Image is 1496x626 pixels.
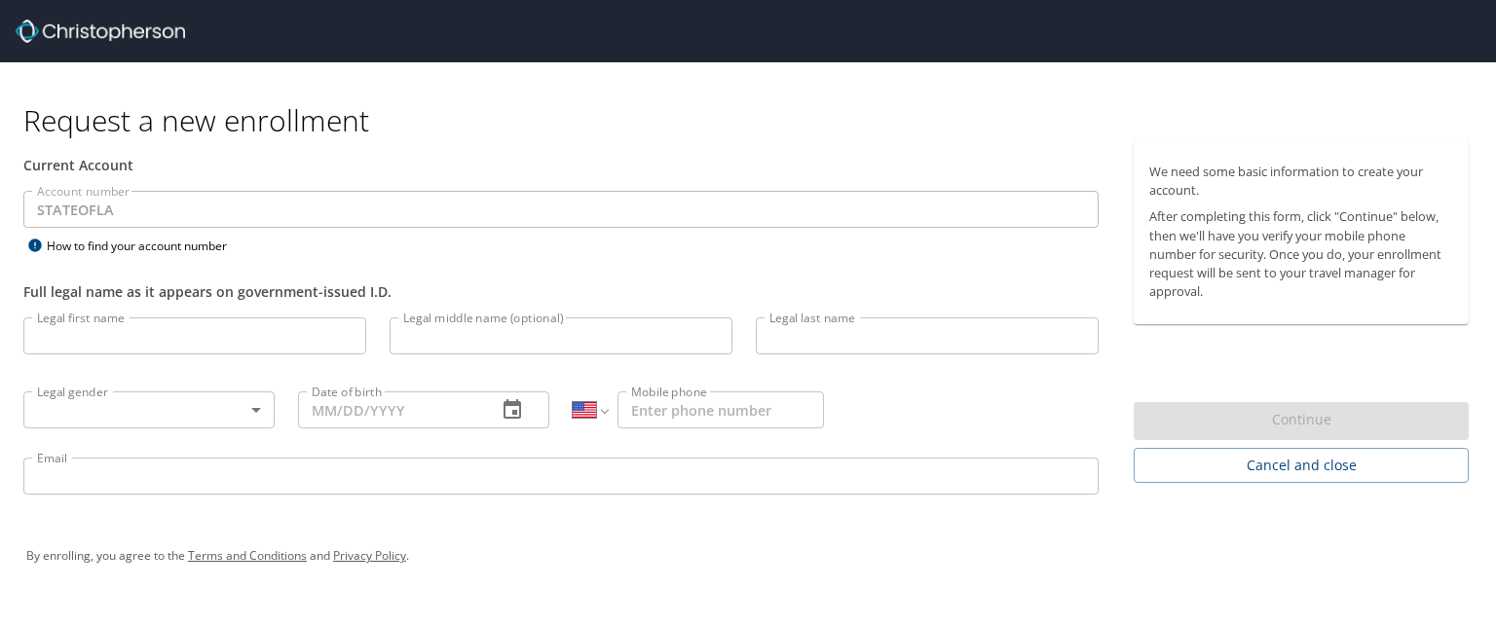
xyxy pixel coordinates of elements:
a: Terms and Conditions [188,547,307,564]
div: Full legal name as it appears on government-issued I.D. [23,281,1099,302]
p: We need some basic information to create your account. [1149,163,1453,200]
a: Privacy Policy [333,547,406,564]
input: Enter phone number [617,391,824,428]
p: After completing this form, click "Continue" below, then we'll have you verify your mobile phone ... [1149,207,1453,301]
div: Current Account [23,155,1099,175]
img: cbt logo [16,19,185,43]
input: MM/DD/YYYY [298,391,481,428]
div: How to find your account number [23,234,267,258]
div: ​ [23,391,275,428]
button: Cancel and close [1134,448,1469,484]
div: By enrolling, you agree to the and . [26,532,1470,580]
span: Cancel and close [1149,454,1453,478]
h1: Request a new enrollment [23,101,1484,139]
